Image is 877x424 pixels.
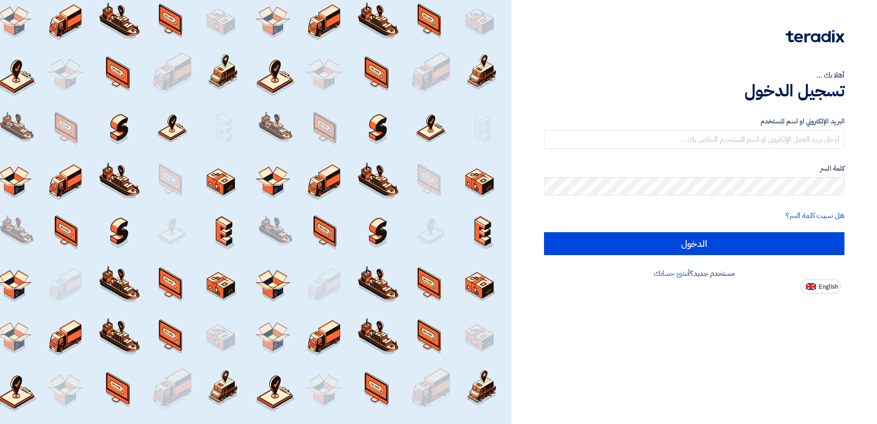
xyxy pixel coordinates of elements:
[800,279,841,294] button: English
[544,70,844,81] div: أهلا بك ...
[544,232,844,255] input: الدخول
[544,268,844,279] div: مستخدم جديد؟
[544,81,844,101] h1: تسجيل الدخول
[819,284,838,290] span: English
[806,283,816,290] img: en-US.png
[786,30,844,43] img: Teradix logo
[544,116,844,127] label: البريد الإلكتروني او اسم المستخدم
[544,163,844,174] label: كلمة السر
[544,130,844,149] input: أدخل بريد العمل الإلكتروني او اسم المستخدم الخاص بك ...
[654,268,690,279] a: أنشئ حسابك
[786,210,844,221] a: هل نسيت كلمة السر؟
